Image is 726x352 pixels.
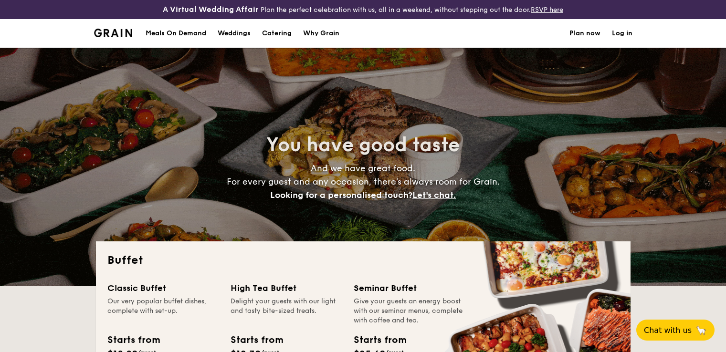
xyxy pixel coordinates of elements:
[218,19,251,48] div: Weddings
[644,326,692,335] span: Chat with us
[612,19,632,48] a: Log in
[163,4,259,15] h4: A Virtual Wedding Affair
[231,297,342,325] div: Delight your guests with our light and tasty bite-sized treats.
[569,19,600,48] a: Plan now
[636,320,715,341] button: Chat with us🦙
[354,281,465,295] div: Seminar Buffet
[297,19,345,48] a: Why Grain
[256,19,297,48] a: Catering
[695,325,707,336] span: 🦙
[231,281,342,295] div: High Tea Buffet
[94,29,133,37] img: Grain
[531,6,563,14] a: RSVP here
[107,253,619,268] h2: Buffet
[270,190,412,200] span: Looking for a personalised touch?
[412,190,456,200] span: Let's chat.
[262,19,292,48] h1: Catering
[140,19,212,48] a: Meals On Demand
[231,333,283,347] div: Starts from
[107,297,219,325] div: Our very popular buffet dishes, complete with set-up.
[121,4,605,15] div: Plan the perfect celebration with us, all in a weekend, without stepping out the door.
[354,333,406,347] div: Starts from
[107,333,159,347] div: Starts from
[227,163,500,200] span: And we have great food. For every guest and any occasion, there’s always room for Grain.
[303,19,339,48] div: Why Grain
[146,19,206,48] div: Meals On Demand
[266,134,460,156] span: You have good taste
[107,281,219,295] div: Classic Buffet
[212,19,256,48] a: Weddings
[354,297,465,325] div: Give your guests an energy boost with our seminar menus, complete with coffee and tea.
[94,29,133,37] a: Logotype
